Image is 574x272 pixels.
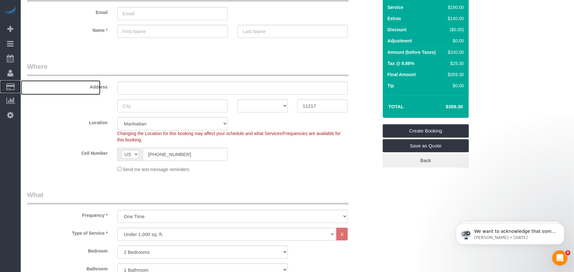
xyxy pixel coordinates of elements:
[4,6,17,15] img: Automaid Logo
[565,250,570,255] span: 8
[117,7,228,20] input: Email
[117,131,341,142] span: Changing the Location for this booking may affect your schedule and what Services/Frequencies are...
[388,26,407,33] label: Discount
[552,250,568,266] iframe: Intercom live chat
[445,71,464,78] div: $359.30
[117,25,228,38] input: First Name
[447,210,574,255] iframe: Intercom notifications message
[389,104,404,109] strong: Total
[383,154,469,167] a: Back
[22,7,113,16] label: Email
[143,148,228,161] input: Cell Number
[388,82,394,89] label: Tip
[28,18,110,106] span: We want to acknowledge that some users may be experiencing lag or slower performance in our softw...
[388,60,414,67] label: Tax @ 8.88%
[445,49,464,55] div: $330.00
[445,15,464,22] div: $140.00
[27,190,349,204] legend: What
[383,139,469,153] a: Save as Quote
[426,104,463,110] h4: $359.30
[22,117,113,126] label: Location
[388,38,412,44] label: Adjustment
[388,15,401,22] label: Extras
[388,4,403,11] label: Service
[22,148,113,156] label: Cell Number
[28,25,110,30] p: Message from Ellie, sent 1d ago
[22,210,113,218] label: Frequency *
[445,60,464,67] div: $29.30
[383,124,469,138] a: Create Booking
[22,82,113,90] label: Address
[445,82,464,89] div: $0.00
[22,25,113,33] label: Name *
[297,99,348,112] input: Zip Code
[22,263,113,272] label: Bathroom
[237,25,348,38] input: Last Name
[388,71,416,78] label: Final Amount
[388,49,436,55] label: Amount (before Taxes)
[445,26,464,33] div: ($0.00)
[445,38,464,44] div: $0.00
[117,99,228,112] input: City
[123,167,189,172] span: Send me text message reminders
[22,228,113,236] label: Type of Service *
[27,62,349,76] legend: Where
[22,246,113,254] label: Bedroom
[445,4,464,11] div: $190.00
